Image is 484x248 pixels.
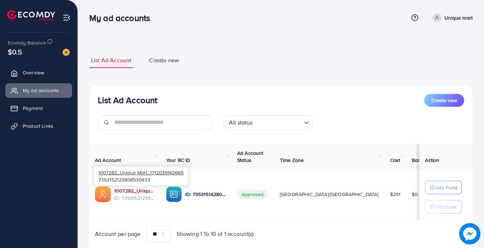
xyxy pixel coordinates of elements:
a: 1007282_Unique Mart_1712039162665 [114,187,155,194]
a: Payment [5,101,72,115]
img: menu [63,14,71,22]
span: Ecomdy Balance [8,39,46,46]
a: Unique mart [430,13,473,22]
button: Create new [424,94,464,107]
p: ID: 7353151428007034896 [185,190,226,199]
img: ic-ads-acc.e4c84228.svg [95,186,111,202]
span: Balance [412,157,431,164]
span: List Ad Account [91,56,131,64]
a: Product Links [5,119,72,133]
span: All status [228,117,254,128]
span: Ad Account [95,157,121,164]
span: $0 [412,191,418,198]
span: $251 [390,191,401,198]
span: Showing 1 To 10 of 1 account(s) [177,230,254,238]
span: Overview [23,69,44,76]
h3: List Ad Account [98,95,157,105]
span: Create new [431,97,457,104]
img: logo [7,10,55,21]
a: Overview [5,65,72,80]
img: ic-ba-acc.ded83a64.svg [166,186,182,202]
span: Cost [390,157,400,164]
span: My ad accounts [23,87,59,94]
div: 7353152123808530433 [94,167,188,185]
p: Unique mart [445,14,473,22]
button: Withdraw [425,200,462,213]
span: Account per page [95,230,141,238]
span: Payment [23,105,43,112]
h3: My ad accounts [89,13,156,23]
img: image [459,223,480,244]
button: Add Fund [425,181,462,194]
span: 1007282_Unique Mart_1712039162665 [99,169,184,176]
div: Search for option [224,115,313,130]
span: Product Links [23,122,53,130]
span: Create new [149,56,179,64]
a: My ad accounts [5,83,72,97]
span: Ad Account Status [237,149,264,164]
p: Add Fund [435,183,457,192]
span: Approved [237,190,268,199]
input: Search for option [255,116,301,128]
span: Action [425,157,439,164]
span: [GEOGRAPHIC_DATA]/[GEOGRAPHIC_DATA] [280,191,379,198]
span: Your BC ID [166,157,191,164]
p: Withdraw [435,202,456,211]
span: $0.5 [8,47,22,57]
img: image [63,49,70,56]
span: Time Zone [280,157,304,164]
span: ID: 7353152123808530433 [114,194,155,201]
